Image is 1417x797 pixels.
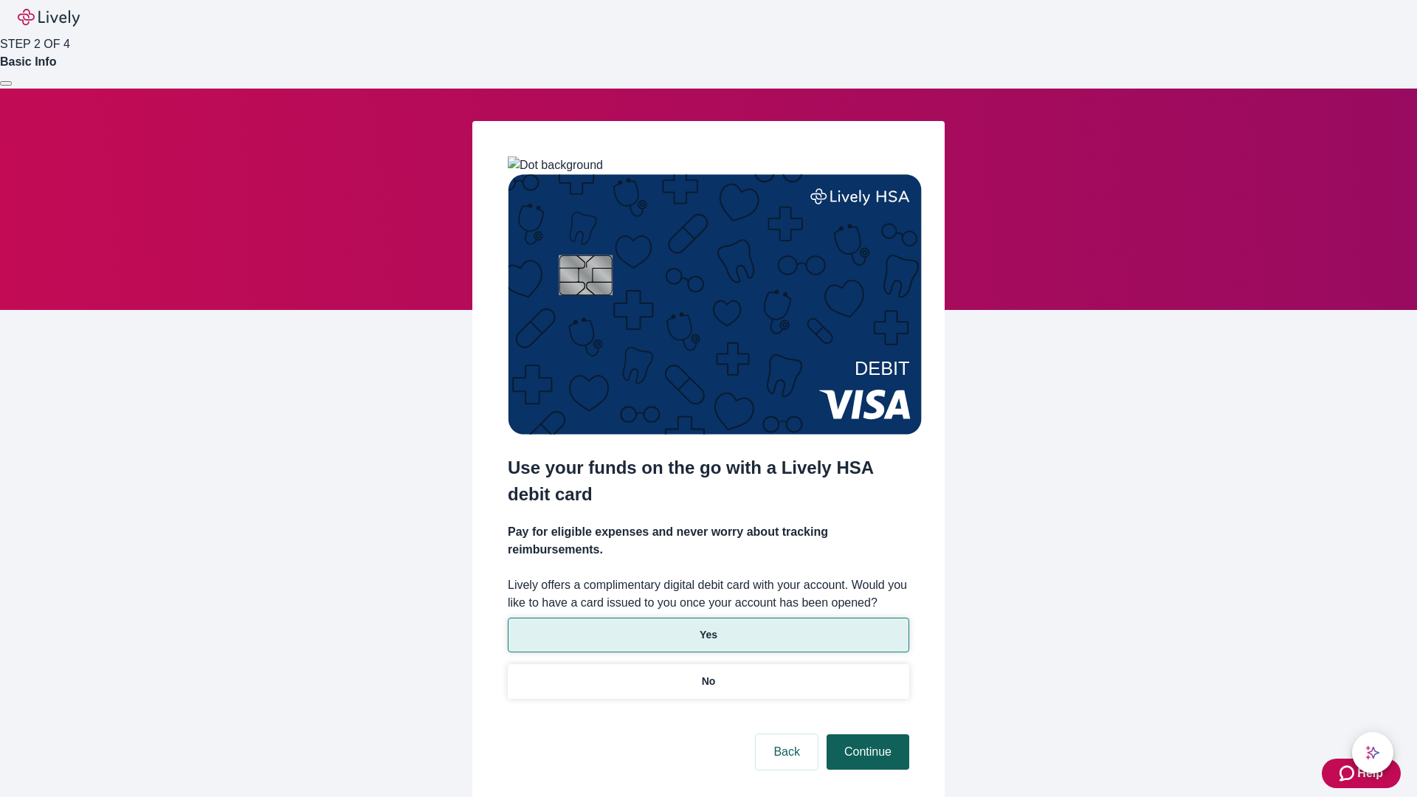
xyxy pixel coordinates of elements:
span: Help [1357,765,1383,782]
button: No [508,664,909,699]
h4: Pay for eligible expenses and never worry about tracking reimbursements. [508,523,909,559]
button: chat [1352,732,1393,773]
p: No [702,674,716,689]
button: Continue [827,734,909,770]
img: Dot background [508,156,603,174]
svg: Lively AI Assistant [1365,745,1380,760]
label: Lively offers a complimentary digital debit card with your account. Would you like to have a card... [508,576,909,612]
img: Debit card [508,174,922,435]
button: Zendesk support iconHelp [1322,759,1401,788]
p: Yes [700,627,717,643]
img: Lively [18,9,80,27]
button: Back [756,734,818,770]
h2: Use your funds on the go with a Lively HSA debit card [508,455,909,508]
button: Yes [508,618,909,652]
svg: Zendesk support icon [1340,765,1357,782]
